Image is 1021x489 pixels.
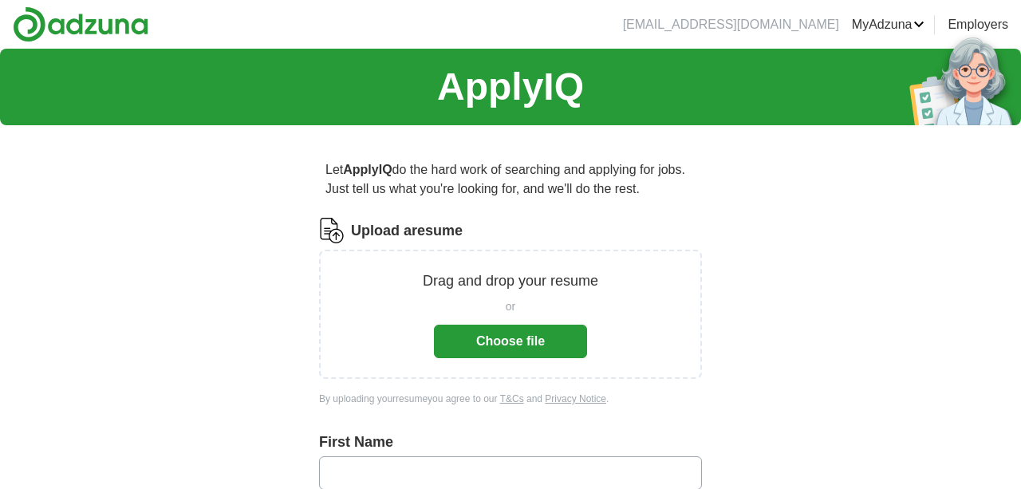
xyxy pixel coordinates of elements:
button: Choose file [434,325,587,358]
h1: ApplyIQ [437,58,584,116]
p: Drag and drop your resume [423,270,598,292]
img: Adzuna logo [13,6,148,42]
strong: ApplyIQ [343,163,392,176]
a: Employers [948,15,1008,34]
a: T&Cs [500,393,524,404]
p: Let do the hard work of searching and applying for jobs. Just tell us what you're looking for, an... [319,154,702,205]
label: Upload a resume [351,220,463,242]
div: By uploading your resume you agree to our and . [319,392,702,406]
a: Privacy Notice [545,393,606,404]
a: MyAdzuna [852,15,925,34]
li: [EMAIL_ADDRESS][DOMAIN_NAME] [623,15,839,34]
img: CV Icon [319,218,345,243]
span: or [506,298,515,315]
label: First Name [319,432,702,453]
